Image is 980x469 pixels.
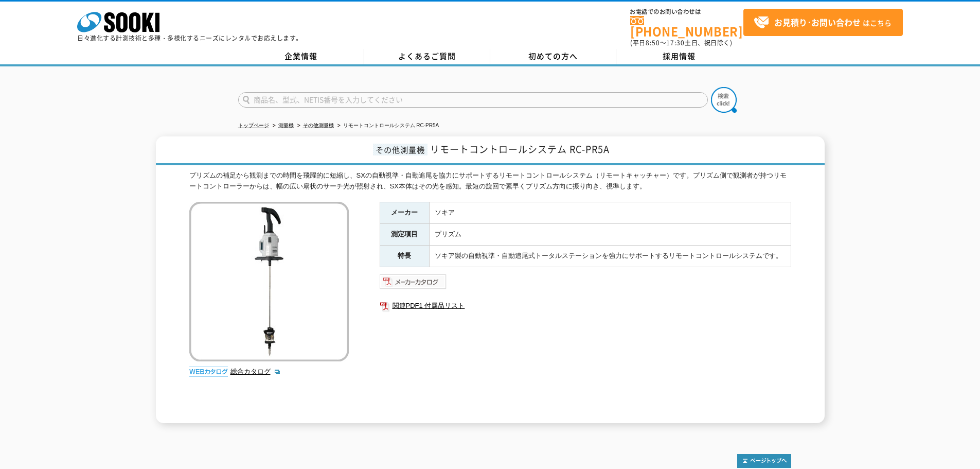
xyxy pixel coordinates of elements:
a: よくあるご質問 [364,49,490,64]
span: お電話でのお問い合わせは [630,9,743,15]
span: (平日 ～ 土日、祝日除く) [630,38,732,47]
strong: お見積り･お問い合わせ [774,16,861,28]
th: 測定項目 [380,224,429,246]
a: メーカーカタログ [380,280,447,288]
input: 商品名、型式、NETIS番号を入力してください [238,92,708,108]
a: 測量機 [278,123,294,128]
a: 関連PDF1 付属品リスト [380,299,791,312]
a: 初めての方へ [490,49,616,64]
img: btn_search.png [711,87,737,113]
span: リモートコントロールシステム RC-PR5A [430,142,610,156]
span: 17:30 [666,38,685,47]
a: [PHONE_NUMBER] [630,16,743,37]
span: はこちら [754,15,892,30]
img: メーカーカタログ [380,273,447,290]
td: ソキア製の自動視準・自動追尾式トータルステーションを強力にサポートするリモートコントロールシステムです。 [429,246,791,267]
span: 初めての方へ [528,50,578,62]
a: その他測量機 [303,123,334,128]
th: 特長 [380,246,429,267]
img: トップページへ [737,454,791,468]
p: 日々進化する計測技術と多種・多様化するニーズにレンタルでお応えします。 [77,35,302,41]
th: メーカー [380,202,429,224]
a: お見積り･お問い合わせはこちら [743,9,903,36]
img: リモートコントロールシステム RC-PR5A [189,202,349,361]
span: その他測量機 [373,144,427,155]
a: 企業情報 [238,49,364,64]
div: プリズムの補足から観測までの時間を飛躍的に短縮し、SXの自動視準・自動追尾を協力にサポートするリモートコントロールシステム（リモートキャッチャー）です。プリズム側で観測者が持つリモートコントロー... [189,170,791,192]
a: 総合カタログ [230,368,281,375]
img: webカタログ [189,367,228,377]
li: リモートコントロールシステム RC-PR5A [335,120,439,131]
td: プリズム [429,224,791,246]
span: 8:50 [646,38,660,47]
a: 採用情報 [616,49,742,64]
td: ソキア [429,202,791,224]
a: トップページ [238,123,269,128]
